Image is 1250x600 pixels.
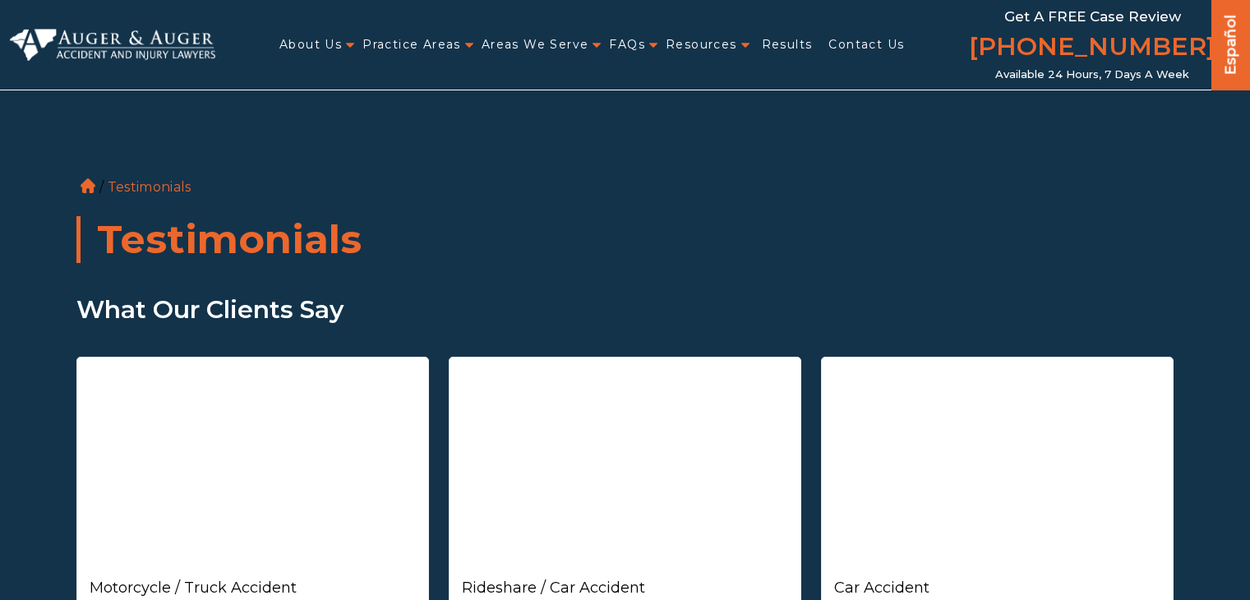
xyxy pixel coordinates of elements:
iframe: Victory on Wheels: Motorcyclist Wins $850K Settlement [90,370,416,574]
a: [PHONE_NUMBER] [969,29,1215,68]
a: Practice Areas [362,28,461,62]
li: Testimonials [104,179,196,195]
h1: Testimonials [76,216,1174,264]
iframe: From Tragedy to Triumph: A Father's Journey to Healing After School Drop-Off Accident [834,370,1160,574]
a: Resources [666,28,737,62]
iframe: Ride-Share Driver Triumphs in Legal Battle, Secures Impressive Settlement Win! [462,370,788,574]
a: Areas We Serve [482,28,589,62]
a: Home [81,178,95,193]
a: About Us [279,28,342,62]
p: What Our Clients Say [76,288,1174,332]
span: Available 24 Hours, 7 Days a Week [995,68,1189,81]
ol: / [76,74,1174,198]
a: FAQs [609,28,645,62]
img: Auger & Auger Accident and Injury Lawyers Logo [10,29,215,60]
a: Results [762,28,813,62]
a: Contact Us [828,28,904,62]
span: Get a FREE Case Review [1004,8,1181,25]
